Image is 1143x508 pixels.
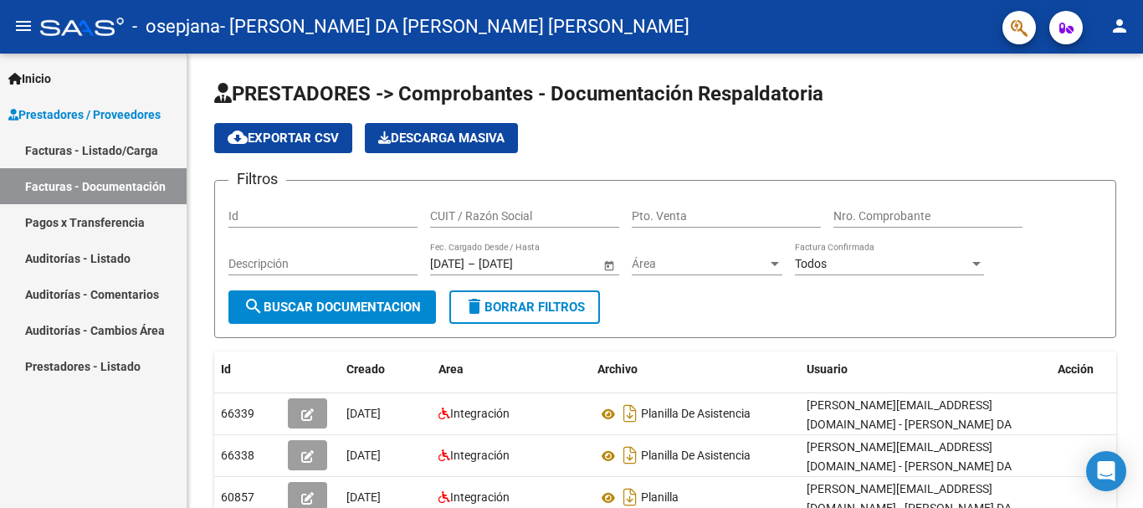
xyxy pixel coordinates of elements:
mat-icon: menu [13,16,33,36]
button: Exportar CSV [214,123,352,153]
span: 66338 [221,449,254,462]
span: Área [632,257,767,271]
span: [DATE] [346,449,381,462]
span: Integración [450,407,510,420]
span: Archivo [597,362,638,376]
span: Usuario [807,362,848,376]
span: [DATE] [346,407,381,420]
mat-icon: search [243,296,264,316]
span: [PERSON_NAME][EMAIL_ADDRESS][DOMAIN_NAME] - [PERSON_NAME] DA [PERSON_NAME] [807,440,1012,492]
i: Descargar documento [619,442,641,469]
datatable-header-cell: Id [214,351,281,387]
datatable-header-cell: Acción [1051,351,1135,387]
span: [DATE] [346,490,381,504]
span: Area [438,362,464,376]
span: Buscar Documentacion [243,300,421,315]
span: [PERSON_NAME][EMAIL_ADDRESS][DOMAIN_NAME] - [PERSON_NAME] DA [PERSON_NAME] [807,398,1012,450]
span: Id [221,362,231,376]
app-download-masive: Descarga masiva de comprobantes (adjuntos) [365,123,518,153]
button: Open calendar [600,256,618,274]
mat-icon: person [1110,16,1130,36]
span: Borrar Filtros [464,300,585,315]
span: Creado [346,362,385,376]
span: PRESTADORES -> Comprobantes - Documentación Respaldatoria [214,82,823,105]
h3: Filtros [228,167,286,191]
span: Exportar CSV [228,131,339,146]
span: Todos [795,257,827,270]
span: Inicio [8,69,51,88]
span: Descarga Masiva [378,131,505,146]
span: 66339 [221,407,254,420]
button: Borrar Filtros [449,290,600,324]
datatable-header-cell: Archivo [591,351,800,387]
span: Planilla De Asistencia [641,449,751,463]
input: Fecha inicio [430,257,464,271]
datatable-header-cell: Area [432,351,591,387]
span: Planilla [641,491,679,505]
span: 60857 [221,490,254,504]
mat-icon: delete [464,296,484,316]
i: Descargar documento [619,400,641,427]
span: Integración [450,490,510,504]
span: - [PERSON_NAME] DA [PERSON_NAME] [PERSON_NAME] [220,8,689,45]
span: – [468,257,475,271]
span: Integración [450,449,510,462]
input: Fecha fin [479,257,561,271]
mat-icon: cloud_download [228,127,248,147]
span: Prestadores / Proveedores [8,105,161,124]
datatable-header-cell: Creado [340,351,432,387]
span: Acción [1058,362,1094,376]
datatable-header-cell: Usuario [800,351,1051,387]
span: - osepjana [132,8,220,45]
button: Buscar Documentacion [228,290,436,324]
button: Descarga Masiva [365,123,518,153]
div: Open Intercom Messenger [1086,451,1126,491]
span: Planilla De Asistencia [641,408,751,421]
